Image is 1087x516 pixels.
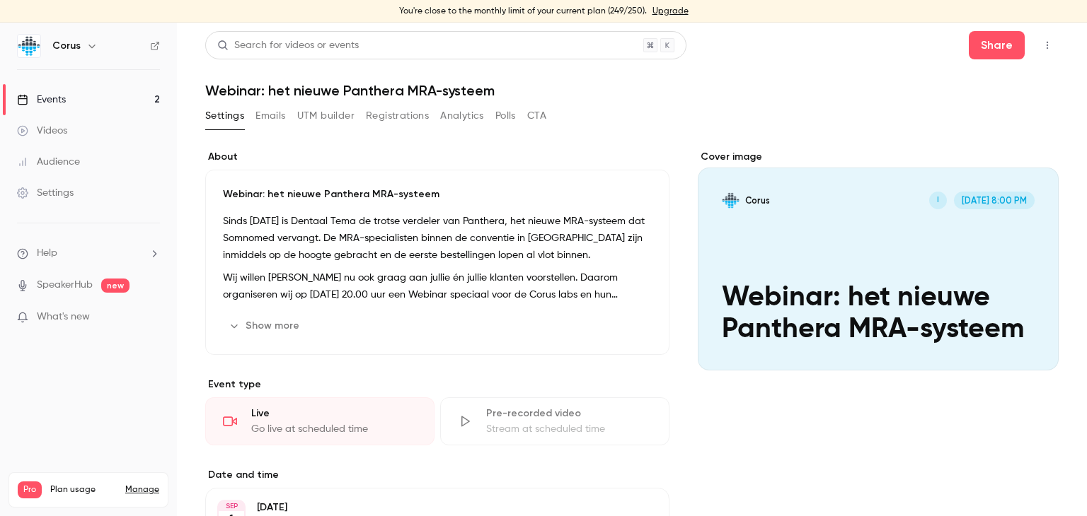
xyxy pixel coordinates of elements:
img: Corus [18,35,40,57]
button: Emails [255,105,285,127]
button: Show more [223,315,308,337]
p: Sinds [DATE] is Dentaal Tema de trotse verdeler van Panthera, het nieuwe MRA-systeem dat Somnomed... [223,213,652,264]
label: Date and time [205,468,669,482]
div: Pre-recorded video [486,406,652,421]
span: What's new [37,310,90,324]
div: Go live at scheduled time [251,422,417,436]
p: [DATE] [257,500,594,515]
p: Event type [205,377,669,392]
button: Polls [495,105,516,127]
h1: Webinar: het nieuwe Panthera MRA-systeem [205,82,1059,99]
h6: Corus [52,39,81,53]
div: Videos [17,124,67,138]
div: SEP [219,501,244,511]
button: UTM builder [297,105,355,127]
li: help-dropdown-opener [17,246,160,261]
span: Plan usage [50,484,117,496]
label: Cover image [698,150,1059,164]
a: Manage [125,484,159,496]
span: Help [37,246,57,261]
button: Analytics [440,105,484,127]
div: Search for videos or events [217,38,359,53]
a: Upgrade [652,6,689,17]
button: Registrations [366,105,429,127]
section: Cover image [698,150,1059,370]
div: Live [251,406,417,421]
p: Wij willen [PERSON_NAME] nu ook graag aan jullie én jullie klanten voorstellen. Daarom organisere... [223,269,652,303]
a: SpeakerHub [37,278,93,293]
label: About [205,150,669,164]
div: Stream at scheduled time [486,422,652,436]
div: Pre-recorded videoStream at scheduled time [440,397,669,445]
p: Webinar: het nieuwe Panthera MRA-systeem [223,187,652,201]
button: Share [969,31,1025,59]
span: new [101,278,130,293]
div: Events [17,93,66,107]
div: Settings [17,186,74,200]
div: LiveGo live at scheduled time [205,397,435,445]
div: Audience [17,155,80,169]
span: Pro [18,481,42,498]
button: Settings [205,105,244,127]
button: CTA [527,105,546,127]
